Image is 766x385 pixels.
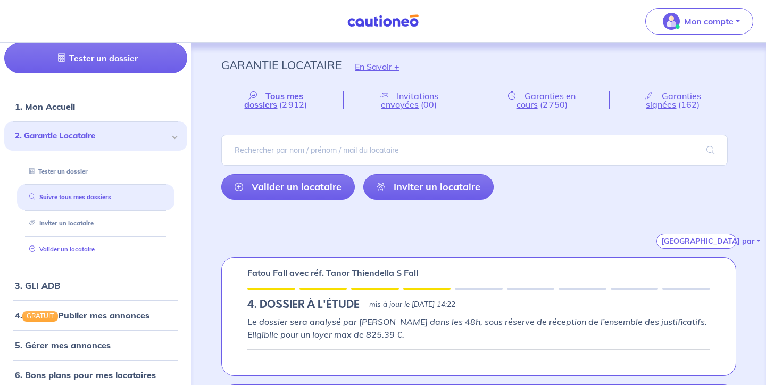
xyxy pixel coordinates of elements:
span: Garanties signées [646,91,701,110]
span: (00) [421,99,437,110]
a: 3. GLI ADB [15,280,60,291]
span: Garanties en cours [517,91,576,110]
a: Valider un locataire [221,174,355,200]
a: Invitations envoyées(00) [344,91,474,109]
a: Garanties en cours(2 750) [474,91,609,109]
span: (2 912) [279,99,307,110]
img: illu_account_valid_menu.svg [663,13,680,30]
div: 2. Garantie Locataire [4,121,187,151]
div: 3. GLI ADB [4,275,187,296]
a: 1. Mon Accueil [15,101,75,112]
a: Inviter un locataire [25,219,94,227]
p: Mon compte [684,15,734,28]
a: 6. Bons plans pour mes locataires [15,370,156,380]
button: [GEOGRAPHIC_DATA] par [656,234,736,249]
a: 4.GRATUITPublier mes annonces [15,310,149,321]
button: illu_account_valid_menu.svgMon compte [645,8,753,35]
div: 1. Mon Accueil [4,96,187,117]
span: (162) [678,99,700,110]
a: Tester un dossier [4,43,187,73]
a: 5. Gérer mes annonces [15,340,111,350]
button: En Savoir + [342,51,413,82]
h5: 4. DOSSIER À L'ÉTUDE [247,298,360,311]
img: Cautioneo [343,14,423,28]
div: 4.GRATUITPublier mes annonces [4,305,187,326]
span: Invitations envoyées [381,91,438,110]
div: Inviter un locataire [17,215,174,232]
div: Suivre tous mes dossiers [17,189,174,206]
div: state: RENTER-DOCUMENTS-TO-EVALUATE, Context: ,NULL-NO-CERTIFICATE [247,298,710,311]
p: Fatou Fall avec réf. Tanor Thiendella S Fall [247,266,418,279]
p: Garantie Locataire [221,55,342,75]
div: Tester un dossier [17,163,174,181]
div: Valider un locataire [17,241,174,258]
span: (2 750) [540,99,568,110]
input: Rechercher par nom / prénom / mail du locataire [221,135,728,166]
em: Le dossier sera analysé par [PERSON_NAME] dans les 48h, sous réserve de réception de l’ensemble d... [247,316,707,340]
a: Tester un dossier [25,168,88,175]
div: 5. Gérer mes annonces [4,334,187,356]
a: Inviter un locataire [363,174,494,200]
a: Valider un locataire [25,245,95,253]
span: 2. Garantie Locataire [15,130,169,142]
p: - mis à jour le [DATE] 14:22 [364,299,455,310]
a: Garanties signées(162) [610,91,736,109]
a: Suivre tous mes dossiers [25,193,111,201]
a: Tous mes dossiers(2 912) [221,91,343,109]
span: Tous mes dossiers [244,91,303,110]
span: search [694,135,728,165]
